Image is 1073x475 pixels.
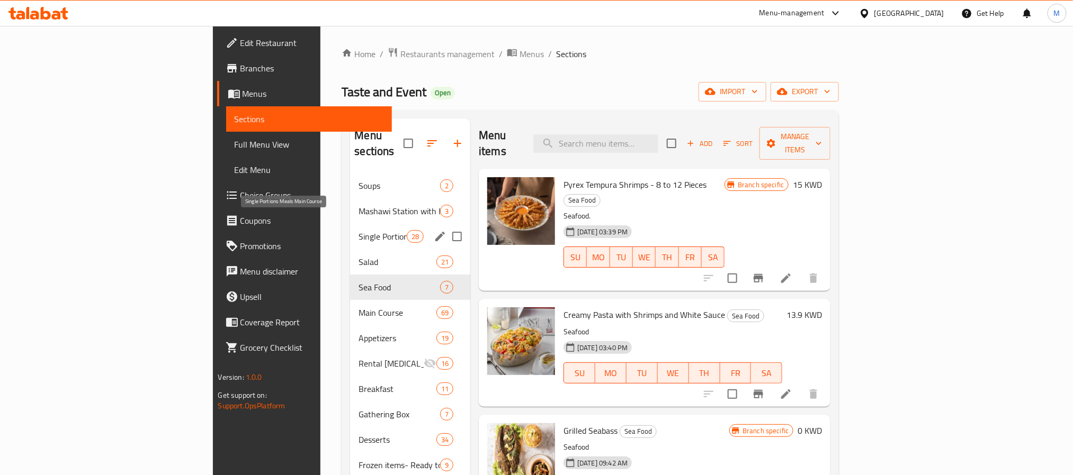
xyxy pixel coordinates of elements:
[350,325,470,351] div: Appetizers19
[359,306,436,319] span: Main Course
[627,362,658,383] button: TU
[359,205,440,217] div: Mashawi Station with Buffet Table with some decoration
[564,307,725,323] span: Creamy Pasta with Shrimps and White Sauce
[738,426,793,436] span: Branch specific
[217,56,392,81] a: Branches
[217,182,392,208] a: Choice Groups
[702,246,725,268] button: SA
[614,250,629,265] span: TU
[533,134,658,153] input: search
[441,409,453,419] span: 7
[226,132,392,157] a: Full Menu View
[874,7,944,19] div: [GEOGRAPHIC_DATA]
[436,306,453,319] div: items
[359,179,440,192] span: Soups
[683,135,717,152] span: Add item
[780,388,792,400] a: Edit menu item
[507,47,544,61] a: Menus
[359,255,436,268] div: Salad
[359,382,436,395] span: Breakfast
[780,272,792,285] a: Edit menu item
[633,246,656,268] button: WE
[359,332,436,344] span: Appetizers
[218,388,267,402] span: Get support on:
[217,208,392,233] a: Coupons
[240,214,383,227] span: Coupons
[397,132,419,154] span: Select all sections
[350,351,470,376] div: Rental [MEDICAL_DATA] Dishes16
[400,48,495,60] span: Restaurants management
[693,366,716,381] span: TH
[441,460,453,470] span: 9
[359,408,440,421] span: Gathering Box
[746,381,771,407] button: Branch-specific-item
[217,233,392,259] a: Promotions
[725,366,747,381] span: FR
[217,284,392,309] a: Upsell
[679,246,702,268] button: FR
[751,362,782,383] button: SA
[759,127,830,160] button: Manage items
[437,435,453,445] span: 34
[226,157,392,182] a: Edit Menu
[717,135,759,152] span: Sort items
[564,423,618,439] span: Grilled Seabass
[407,232,423,242] span: 28
[440,205,453,217] div: items
[706,250,720,265] span: SA
[226,106,392,132] a: Sections
[240,62,383,75] span: Branches
[432,229,448,244] button: edit
[683,250,698,265] span: FR
[431,88,455,97] span: Open
[246,370,262,384] span: 1.0.0
[556,48,586,60] span: Sections
[437,308,453,318] span: 69
[350,275,470,300] div: Sea Food7
[350,376,470,401] div: Breakfast11
[419,131,445,156] span: Sort sections
[720,362,752,383] button: FR
[218,370,244,384] span: Version:
[487,177,555,245] img: Pyrex Tempura Shrimps - 8 to 12 Pieces
[573,227,632,237] span: [DATE] 03:39 PM
[350,249,470,275] div: Salad21
[217,81,392,106] a: Menus
[359,433,436,446] span: Desserts
[350,427,470,452] div: Desserts34
[440,281,453,294] div: items
[689,362,720,383] button: TH
[479,127,521,159] h2: Menu items
[568,250,583,265] span: SU
[436,382,453,395] div: items
[568,366,591,381] span: SU
[359,230,406,243] span: Single Portions Meals Main Course
[793,177,822,192] h6: 15 KWD
[359,459,440,471] span: Frozen items- Ready to cook
[728,310,764,322] span: Sea Food
[437,333,453,343] span: 19
[437,384,453,394] span: 11
[437,359,453,369] span: 16
[798,423,822,438] h6: 0 KWD
[350,300,470,325] div: Main Course69
[660,250,674,265] span: TH
[610,246,633,268] button: TU
[359,357,423,370] div: Rental Chafing Dishes
[707,85,758,98] span: import
[591,250,605,265] span: MO
[548,48,552,60] li: /
[499,48,503,60] li: /
[771,82,839,102] button: export
[441,206,453,216] span: 3
[436,433,453,446] div: items
[235,163,383,176] span: Edit Menu
[564,177,707,193] span: Pyrex Tempura Shrimps - 8 to 12 Pieces
[699,82,766,102] button: import
[723,138,753,150] span: Sort
[342,47,839,61] nav: breadcrumb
